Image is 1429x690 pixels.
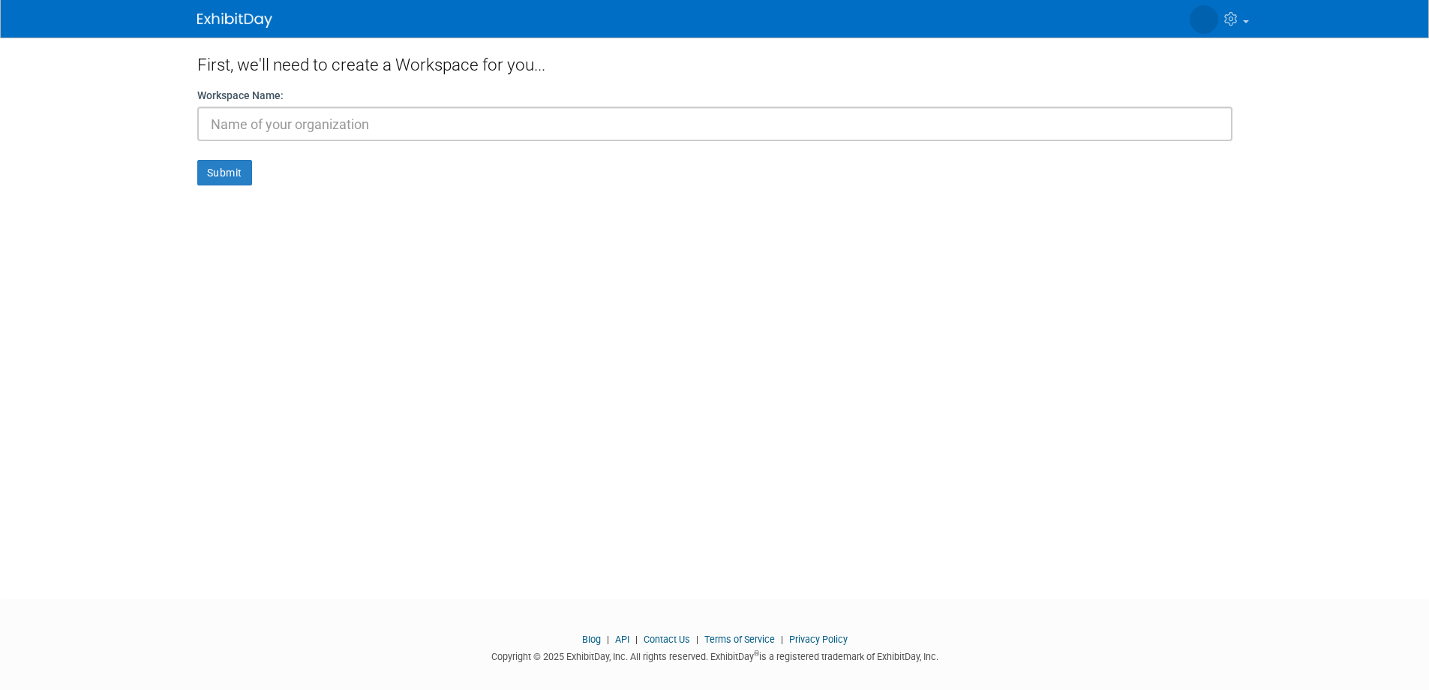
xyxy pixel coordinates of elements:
img: ExhibitDay [197,13,272,28]
a: Blog [582,634,601,645]
span: | [603,634,613,645]
span: | [632,634,641,645]
a: Terms of Service [704,634,775,645]
a: API [615,634,629,645]
img: Jessica West [1190,5,1218,34]
sup: ® [754,649,759,658]
button: Submit [197,160,252,185]
input: Name of your organization [197,107,1232,141]
span: | [777,634,787,645]
label: Workspace Name: [197,88,284,103]
span: | [692,634,702,645]
div: First, we'll need to create a Workspace for you... [197,38,1232,88]
a: Privacy Policy [789,634,848,645]
a: Contact Us [644,634,690,645]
